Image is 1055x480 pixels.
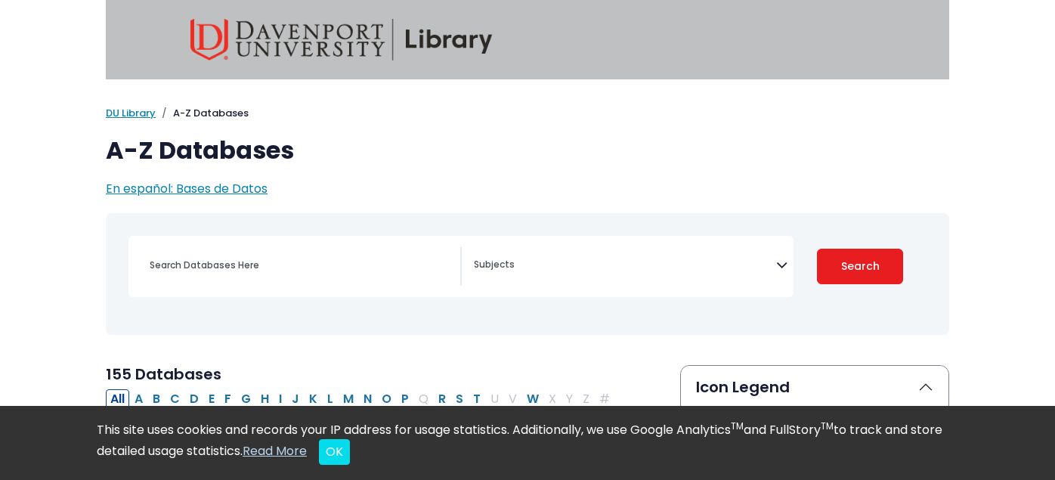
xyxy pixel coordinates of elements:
[397,389,413,409] button: Filter Results P
[377,389,396,409] button: Filter Results O
[359,389,376,409] button: Filter Results N
[97,421,958,465] div: This site uses cookies and records your IP address for usage statistics. Additionally, we use Goo...
[243,442,307,460] a: Read More
[106,180,268,197] a: En español: Bases de Datos
[185,389,203,409] button: Filter Results D
[141,254,460,276] input: Search database by title or keyword
[156,106,249,121] li: A-Z Databases
[190,19,493,60] img: Davenport University Library
[106,389,616,407] div: Alpha-list to filter by first letter of database name
[148,389,165,409] button: Filter Results B
[339,389,358,409] button: Filter Results M
[681,366,948,408] button: Icon Legend
[319,439,350,465] button: Close
[821,420,834,432] sup: TM
[106,389,129,409] button: All
[287,389,304,409] button: Filter Results J
[256,389,274,409] button: Filter Results H
[106,213,949,335] nav: Search filters
[522,389,543,409] button: Filter Results W
[817,249,903,284] button: Submit for Search Results
[106,364,221,385] span: 155 Databases
[305,389,322,409] button: Filter Results K
[434,389,450,409] button: Filter Results R
[166,389,184,409] button: Filter Results C
[204,389,219,409] button: Filter Results E
[274,389,286,409] button: Filter Results I
[474,260,776,272] textarea: Search
[469,389,485,409] button: Filter Results T
[106,136,949,165] h1: A-Z Databases
[130,389,147,409] button: Filter Results A
[451,389,468,409] button: Filter Results S
[323,389,338,409] button: Filter Results L
[731,420,744,432] sup: TM
[106,106,156,120] a: DU Library
[237,389,255,409] button: Filter Results G
[220,389,236,409] button: Filter Results F
[106,106,949,121] nav: breadcrumb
